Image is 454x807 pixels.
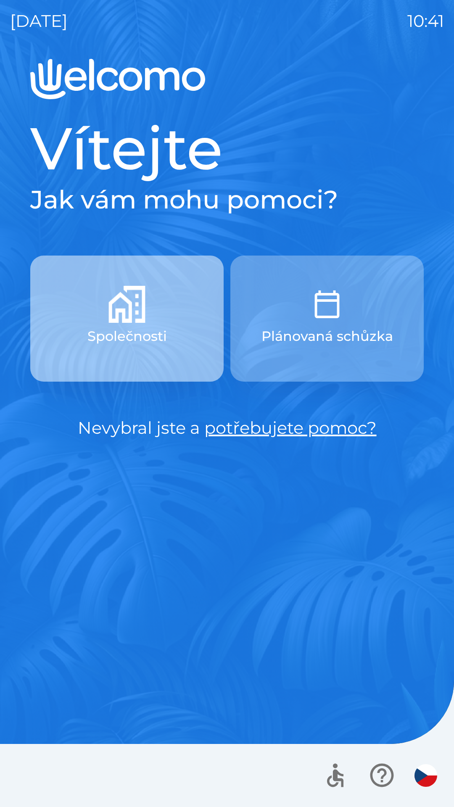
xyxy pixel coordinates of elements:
h2: Jak vám mohu pomoci? [30,184,424,215]
h1: Vítejte [30,113,424,184]
img: Logo [30,59,424,99]
button: Společnosti [30,256,224,382]
button: Plánovaná schůzka [230,256,424,382]
p: Nevybral jste a [30,415,424,440]
p: Společnosti [87,326,167,346]
img: 825ce324-eb87-46dd-be6d-9b75a7c278d7.png [108,286,145,323]
p: Plánovaná schůzka [261,326,393,346]
p: [DATE] [10,8,68,34]
p: 10:41 [407,8,444,34]
img: ebd3962f-d1ed-43ad-a168-1f301a2420fe.png [309,286,346,323]
a: potřebujete pomoc? [204,417,377,438]
img: cs flag [414,764,437,787]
